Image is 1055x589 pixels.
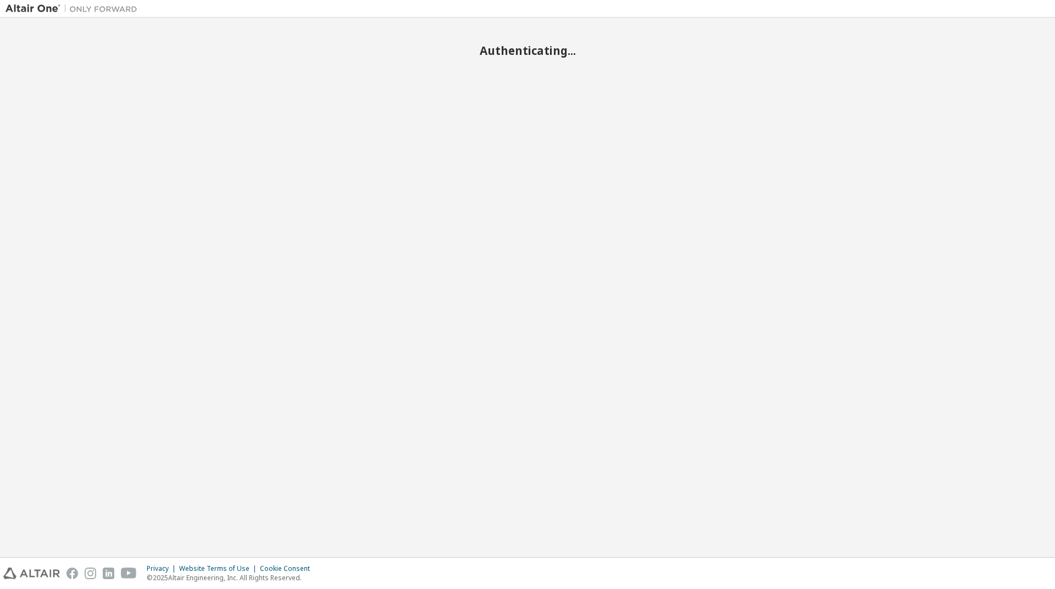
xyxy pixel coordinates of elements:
div: Website Terms of Use [179,564,260,573]
div: Privacy [147,564,179,573]
img: altair_logo.svg [3,568,60,579]
img: youtube.svg [121,568,137,579]
img: facebook.svg [66,568,78,579]
div: Cookie Consent [260,564,316,573]
h2: Authenticating... [5,43,1050,58]
p: © 2025 Altair Engineering, Inc. All Rights Reserved. [147,573,316,582]
img: instagram.svg [85,568,96,579]
img: Altair One [5,3,143,14]
img: linkedin.svg [103,568,114,579]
